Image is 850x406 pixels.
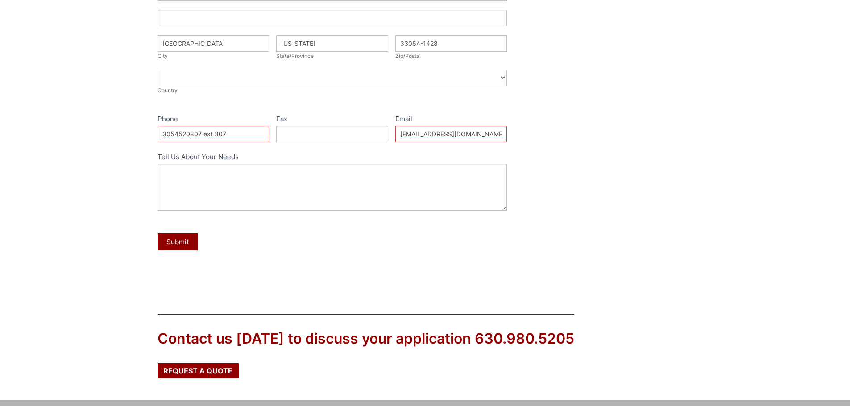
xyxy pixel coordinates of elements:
[158,329,574,349] div: Contact us [DATE] to discuss your application 630.980.5205
[158,151,507,164] label: Tell Us About Your Needs
[276,52,388,61] div: State/Province
[158,113,270,126] label: Phone
[158,233,198,250] button: Submit
[158,52,270,61] div: City
[163,367,232,374] span: Request a Quote
[158,363,239,378] a: Request a Quote
[276,113,388,126] label: Fax
[395,113,507,126] label: Email
[395,52,507,61] div: Zip/Postal
[158,86,507,95] div: Country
